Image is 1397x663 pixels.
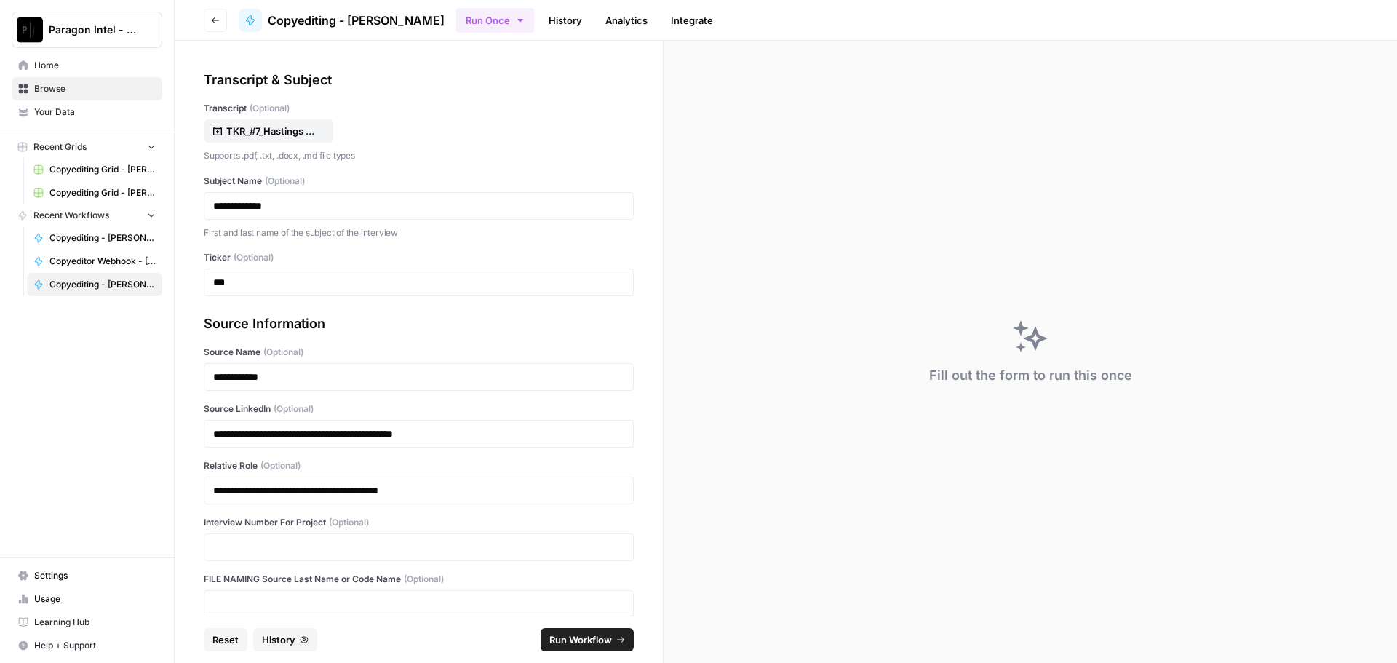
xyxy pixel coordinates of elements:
a: Copyediting - [PERSON_NAME] [239,9,445,32]
span: (Optional) [404,573,444,586]
a: Copyediting Grid - [PERSON_NAME] [27,181,162,205]
span: Paragon Intel - Copyediting [49,23,137,37]
label: Ticker [204,251,634,264]
button: Workspace: Paragon Intel - Copyediting [12,12,162,48]
span: Browse [34,82,156,95]
span: Copyediting - [PERSON_NAME] [268,12,445,29]
span: Copyediting Grid - [PERSON_NAME] [49,163,156,176]
span: Copyeditor Webhook - [PERSON_NAME] [49,255,156,268]
button: History [253,628,317,651]
a: Copyediting - [PERSON_NAME] [27,226,162,250]
a: Analytics [597,9,656,32]
span: Copyediting - [PERSON_NAME] [49,231,156,245]
a: Settings [12,564,162,587]
a: Home [12,54,162,77]
button: Run Once [456,8,534,33]
button: Help + Support [12,634,162,657]
span: Learning Hub [34,616,156,629]
div: Transcript & Subject [204,70,634,90]
label: Source LinkedIn [204,402,634,416]
span: Run Workflow [549,632,612,647]
span: Recent Grids [33,140,87,154]
span: (Optional) [234,251,274,264]
a: Copyediting - [PERSON_NAME] [27,273,162,296]
a: Copyediting Grid - [PERSON_NAME] [27,158,162,181]
a: Learning Hub [12,611,162,634]
label: Relative Role [204,459,634,472]
p: Supports .pdf, .txt, .docx, .md file types [204,148,634,163]
span: History [262,632,295,647]
a: Integrate [662,9,722,32]
span: Recent Workflows [33,209,109,222]
span: Settings [34,569,156,582]
button: TKR_#7_Hastings Raw Transcript.docx [204,119,333,143]
span: (Optional) [265,175,305,188]
div: Source Information [204,314,634,334]
span: (Optional) [260,459,301,472]
label: Interview Number For Project [204,516,634,529]
label: Subject Name [204,175,634,188]
button: Reset [204,628,247,651]
a: History [540,9,591,32]
label: Transcript [204,102,634,115]
span: (Optional) [274,402,314,416]
button: Recent Workflows [12,205,162,226]
span: (Optional) [250,102,290,115]
label: FILE NAMING Source Last Name or Code Name [204,573,634,586]
button: Recent Grids [12,136,162,158]
span: (Optional) [263,346,303,359]
span: (Optional) [329,516,369,529]
p: TKR_#7_Hastings Raw Transcript.docx [226,124,319,138]
span: Copyediting Grid - [PERSON_NAME] [49,186,156,199]
span: Help + Support [34,639,156,652]
a: Your Data [12,100,162,124]
a: Copyeditor Webhook - [PERSON_NAME] [27,250,162,273]
span: Your Data [34,106,156,119]
span: Home [34,59,156,72]
span: Reset [212,632,239,647]
a: Browse [12,77,162,100]
p: First and last name of the subject of the interview [204,226,634,240]
span: Copyediting - [PERSON_NAME] [49,278,156,291]
button: Run Workflow [541,628,634,651]
label: Source Name [204,346,634,359]
a: Usage [12,587,162,611]
div: Fill out the form to run this once [929,365,1132,386]
img: Paragon Intel - Copyediting Logo [17,17,43,43]
span: Usage [34,592,156,606]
